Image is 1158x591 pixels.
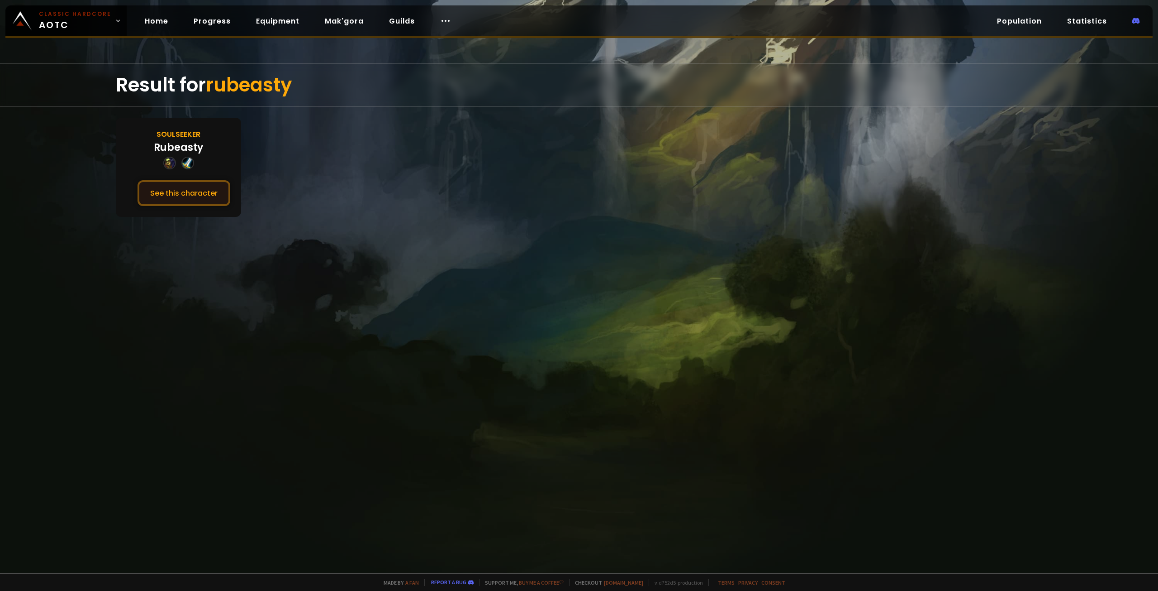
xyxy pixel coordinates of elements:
[138,180,230,206] button: See this character
[318,12,371,30] a: Mak'gora
[738,579,758,586] a: Privacy
[186,12,238,30] a: Progress
[1060,12,1114,30] a: Statistics
[990,12,1049,30] a: Population
[761,579,785,586] a: Consent
[249,12,307,30] a: Equipment
[116,64,1042,106] div: Result for
[431,579,466,586] a: Report a bug
[718,579,735,586] a: Terms
[519,579,564,586] a: Buy me a coffee
[138,12,176,30] a: Home
[405,579,419,586] a: a fan
[39,10,111,18] small: Classic Hardcore
[649,579,703,586] span: v. d752d5 - production
[382,12,422,30] a: Guilds
[154,140,203,155] div: Rubeasty
[604,579,643,586] a: [DOMAIN_NAME]
[206,72,292,98] span: rubeasty
[5,5,127,36] a: Classic HardcoreAOTC
[157,129,200,140] div: Soulseeker
[39,10,111,32] span: AOTC
[569,579,643,586] span: Checkout
[479,579,564,586] span: Support me,
[378,579,419,586] span: Made by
